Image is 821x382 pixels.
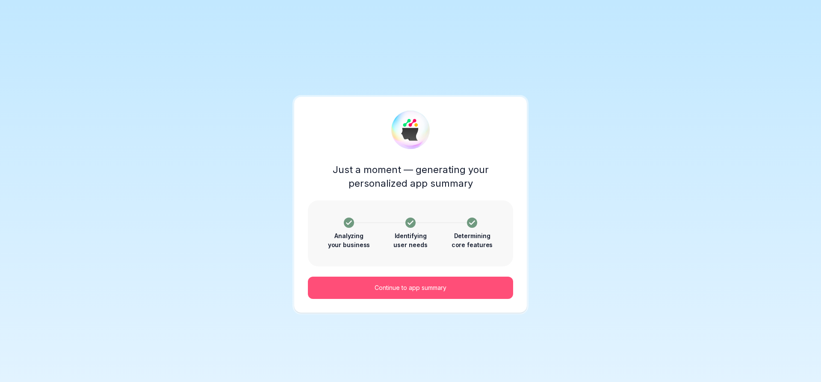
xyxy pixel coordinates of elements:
[328,231,370,249] p: Analyzing your business
[308,163,513,190] p: Just a moment — generating your personalized app summary
[389,231,432,249] p: Identifying user needs
[375,283,446,292] p: Continue to app summary
[391,110,430,149] img: EasyMate Avatar
[308,277,513,299] button: Continue to app summary
[451,231,493,249] p: Determining core features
